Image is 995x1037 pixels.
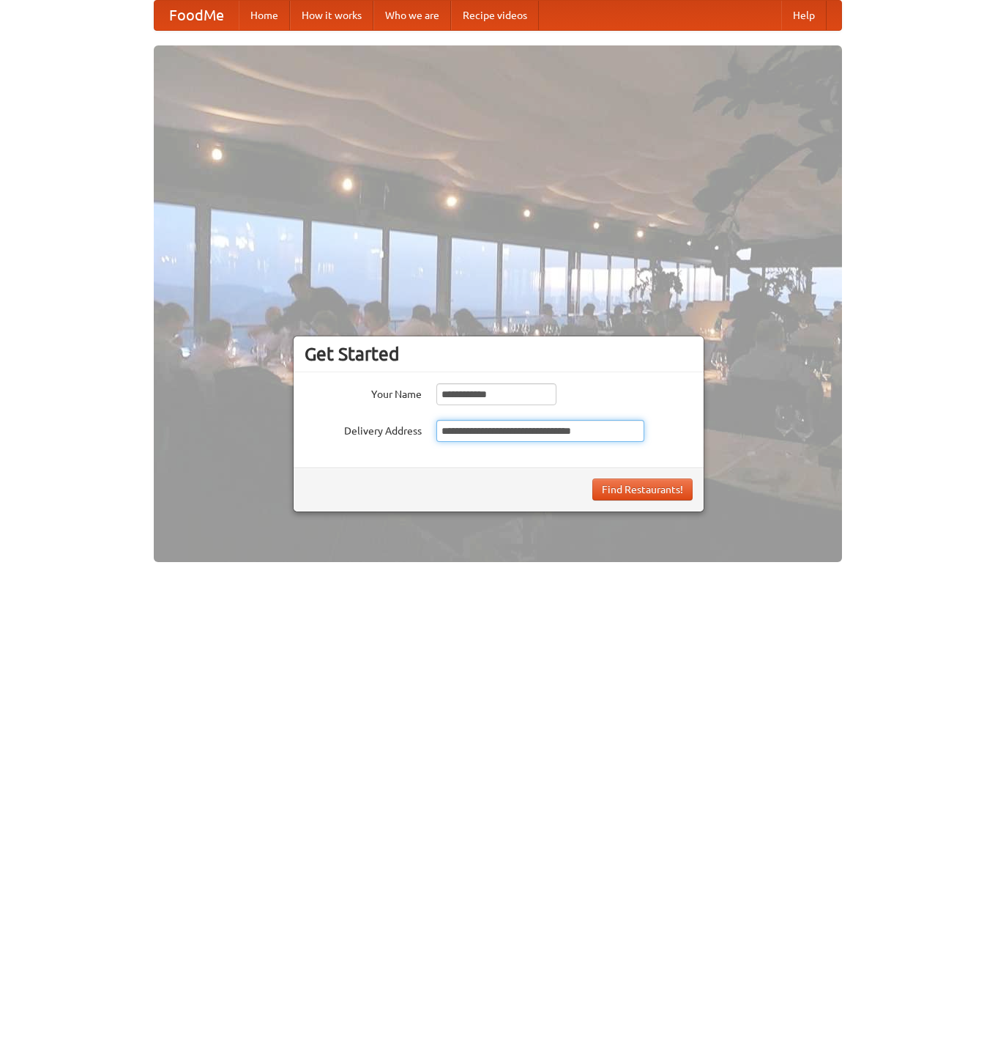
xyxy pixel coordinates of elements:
a: FoodMe [154,1,239,30]
a: Who we are [373,1,451,30]
h3: Get Started [305,343,693,365]
a: How it works [290,1,373,30]
a: Recipe videos [451,1,539,30]
a: Help [781,1,827,30]
a: Home [239,1,290,30]
label: Delivery Address [305,420,422,438]
button: Find Restaurants! [592,479,693,501]
label: Your Name [305,383,422,402]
